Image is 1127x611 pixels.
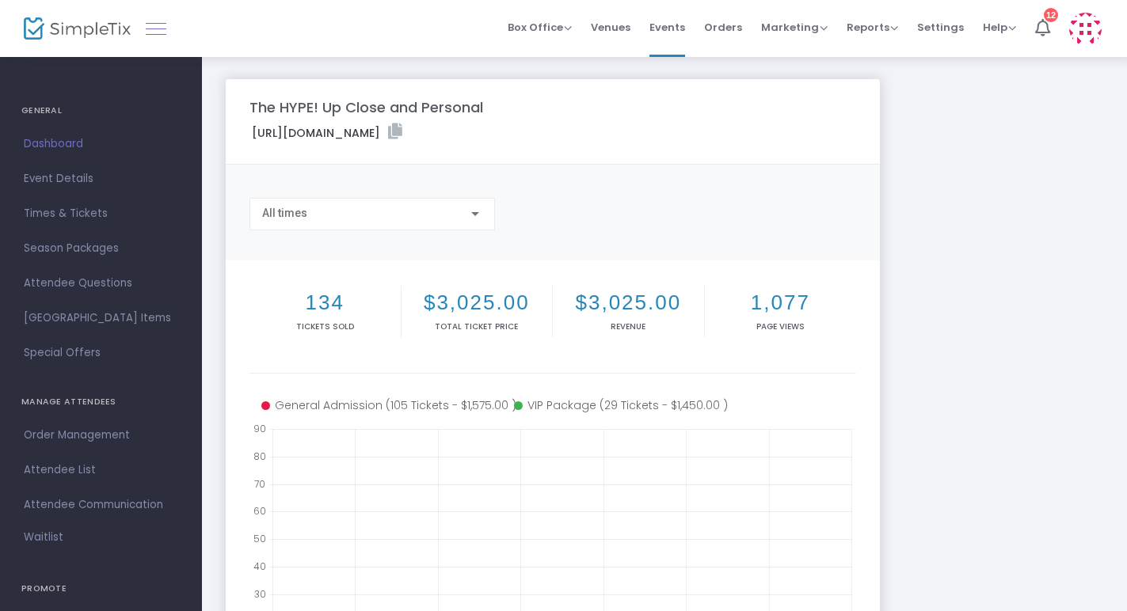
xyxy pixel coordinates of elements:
[24,273,178,294] span: Attendee Questions
[253,449,266,462] text: 80
[983,20,1016,35] span: Help
[24,425,178,446] span: Order Management
[253,422,266,435] text: 90
[847,20,898,35] span: Reports
[405,290,550,315] h2: $3,025.00
[917,7,964,47] span: Settings
[24,495,178,515] span: Attendee Communication
[24,460,178,480] span: Attendee List
[649,7,685,47] span: Events
[24,529,63,545] span: Waitlist
[254,476,265,490] text: 70
[591,7,630,47] span: Venues
[405,321,550,332] p: Total Ticket Price
[253,290,398,315] h2: 134
[708,290,854,315] h2: 1,077
[24,203,178,224] span: Times & Tickets
[24,134,178,154] span: Dashboard
[761,20,828,35] span: Marketing
[24,308,178,328] span: [GEOGRAPHIC_DATA] Items
[254,586,266,600] text: 30
[708,321,854,332] p: Page Views
[24,343,178,363] span: Special Offers
[253,532,266,545] text: 50
[253,504,266,518] text: 60
[253,559,266,572] text: 40
[24,169,178,189] span: Event Details
[1044,7,1058,21] div: 12
[262,207,307,219] span: All times
[252,123,402,142] label: [URL][DOMAIN_NAME]
[249,97,483,118] m-panel-title: The HYPE! Up Close and Personal
[21,386,181,418] h4: MANAGE ATTENDEES
[556,321,701,332] p: Revenue
[21,573,181,605] h4: PROMOTE
[21,95,181,127] h4: GENERAL
[508,20,572,35] span: Box Office
[253,321,398,332] p: Tickets sold
[24,238,178,259] span: Season Packages
[704,7,742,47] span: Orders
[556,290,701,315] h2: $3,025.00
